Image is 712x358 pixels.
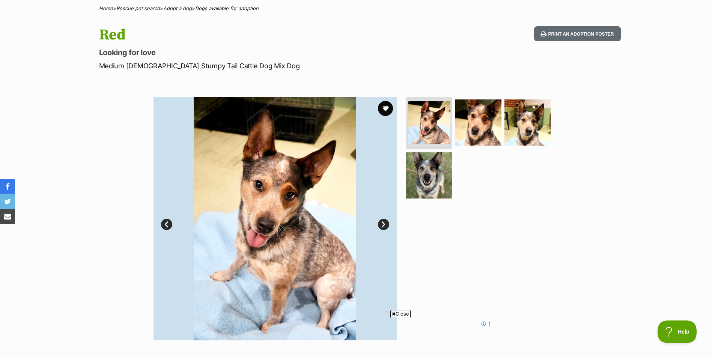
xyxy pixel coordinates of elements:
p: Looking for love [99,47,417,58]
img: Photo of Red [406,152,452,199]
button: Print an adoption poster [534,26,620,42]
img: Photo of Red [154,97,397,340]
div: > > > [80,6,632,11]
button: favourite [378,101,393,116]
iframe: Help Scout Beacon - Open [658,320,697,343]
a: Prev [161,219,172,230]
a: Dogs available for adoption [195,5,259,11]
a: Adopt a dog [163,5,192,11]
span: Close [390,310,411,317]
a: Home [99,5,113,11]
p: Medium [DEMOGRAPHIC_DATA] Stumpy Tail Cattle Dog Mix Dog [99,61,417,71]
h1: Red [99,26,417,44]
img: Photo of Red [504,99,551,146]
a: Rescue pet search [116,5,160,11]
a: Next [378,219,389,230]
img: Photo of Red [408,101,450,144]
iframe: Advertisement [220,320,493,354]
img: Photo of Red [455,99,501,146]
